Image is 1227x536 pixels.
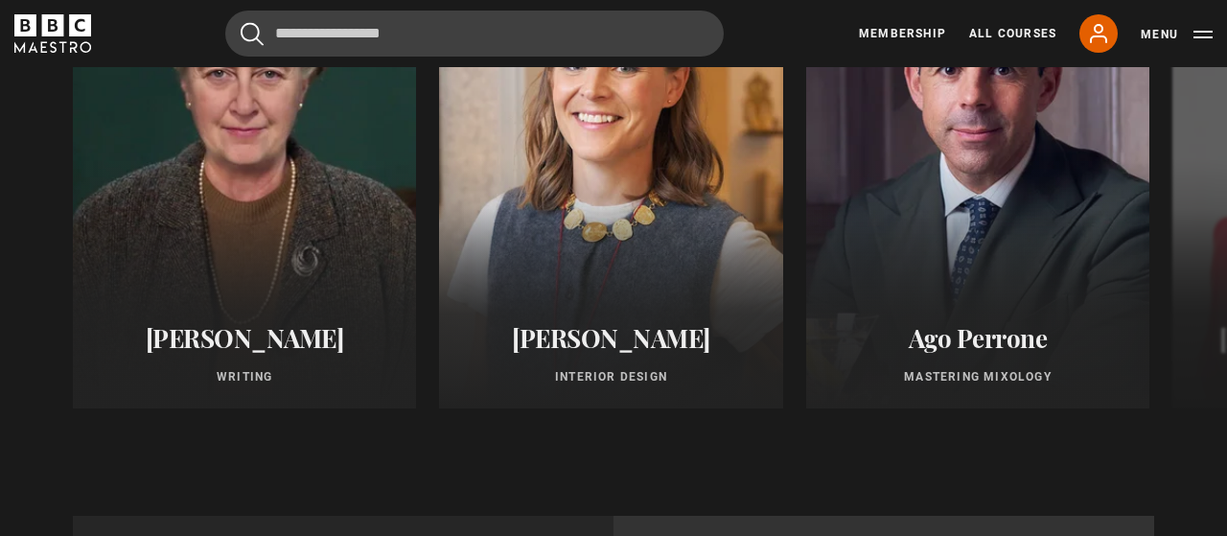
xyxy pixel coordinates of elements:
button: Toggle navigation [1141,25,1213,44]
p: Mastering Mixology [829,368,1126,385]
a: Membership [859,25,946,42]
p: Interior Design [462,368,759,385]
h2: Ago Perrone [829,323,1126,353]
input: Search [225,11,724,57]
svg: BBC Maestro [14,14,91,53]
a: All Courses [969,25,1056,42]
h2: [PERSON_NAME] [96,323,393,353]
button: Submit the search query [241,22,264,46]
h2: [PERSON_NAME] [462,323,759,353]
p: Writing [96,368,393,385]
